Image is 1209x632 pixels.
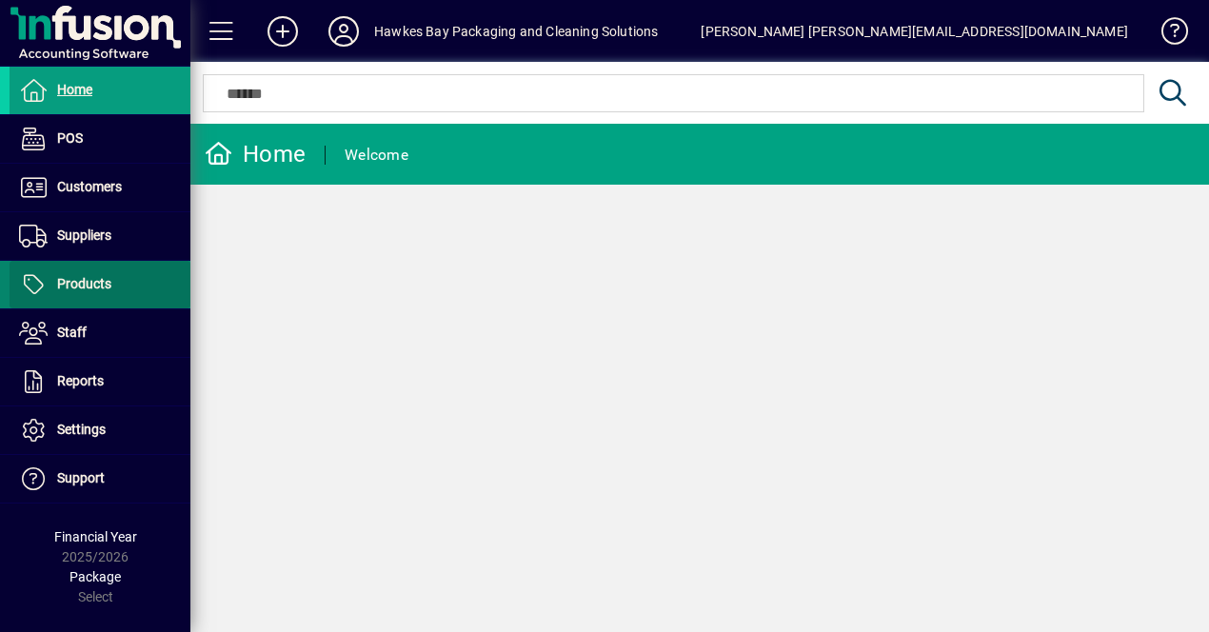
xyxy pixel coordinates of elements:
div: Home [205,139,306,169]
a: Customers [10,164,190,211]
button: Add [252,14,313,49]
a: Staff [10,309,190,357]
span: Home [57,82,92,97]
span: Products [57,276,111,291]
a: POS [10,115,190,163]
span: POS [57,130,83,146]
div: Hawkes Bay Packaging and Cleaning Solutions [374,16,659,47]
a: Products [10,261,190,308]
span: Package [69,569,121,584]
div: [PERSON_NAME] [PERSON_NAME][EMAIL_ADDRESS][DOMAIN_NAME] [701,16,1128,47]
span: Suppliers [57,227,111,243]
button: Profile [313,14,374,49]
span: Customers [57,179,122,194]
span: Settings [57,422,106,437]
div: Welcome [345,140,408,170]
a: Suppliers [10,212,190,260]
a: Settings [10,406,190,454]
a: Reports [10,358,190,405]
span: Financial Year [54,529,137,544]
a: Knowledge Base [1147,4,1185,66]
a: Support [10,455,190,503]
span: Staff [57,325,87,340]
span: Support [57,470,105,485]
span: Reports [57,373,104,388]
